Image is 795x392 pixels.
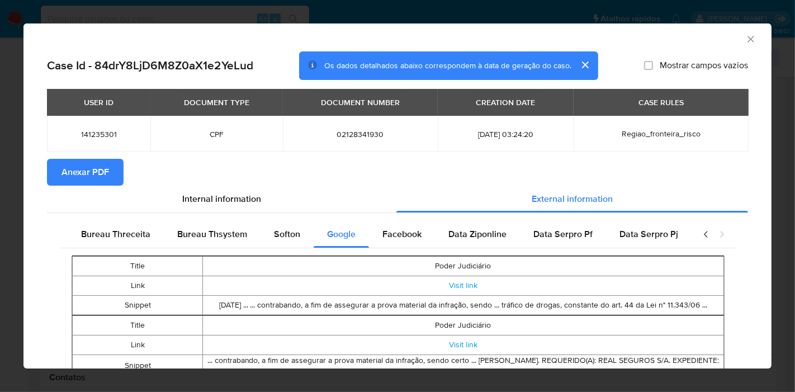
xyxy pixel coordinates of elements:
[164,129,269,139] span: CPF
[177,93,256,112] div: DOCUMENT TYPE
[81,228,150,240] span: Bureau Threceita
[47,186,748,212] div: Detailed info
[182,192,261,205] span: Internal information
[274,228,300,240] span: Softon
[449,280,477,291] a: Visit link
[60,129,137,139] span: 141235301
[622,128,701,139] span: Regiao_fronteira_risco
[382,228,422,240] span: Facebook
[660,60,748,71] span: Mostrar campos vazios
[314,93,406,112] div: DOCUMENT NUMBER
[203,256,724,276] td: Poder Judiciário
[47,159,124,186] button: Anexar PDF
[449,339,477,350] a: Visit link
[745,34,755,44] button: Fechar a janela
[73,276,203,295] td: Link
[296,129,424,139] span: 02128341930
[451,129,560,139] span: [DATE] 03:24:20
[324,60,571,71] span: Os dados detalhados abaixo correspondem à data de geração do caso.
[448,228,507,240] span: Data Ziponline
[644,61,653,70] input: Mostrar campos vazios
[23,23,772,369] div: closure-recommendation-modal
[77,93,120,112] div: USER ID
[73,315,203,335] td: Title
[177,228,247,240] span: Bureau Thsystem
[73,295,203,315] td: Snippet
[632,93,690,112] div: CASE RULES
[470,93,542,112] div: CREATION DATE
[47,58,253,73] h2: Case Id - 84drY8LjD6M8Z0aX1e2YeLud
[203,295,724,315] td: [DATE] ... ... contrabando, a fim de assegurar a prova material da infração, sendo ... tráfico de...
[532,192,613,205] span: External information
[61,160,109,185] span: Anexar PDF
[203,355,724,377] td: ... contrabando, a fim de assegurar a prova material da infração, sendo certo ... [PERSON_NAME]. ...
[73,335,203,355] td: Link
[73,256,203,276] td: Title
[73,355,203,377] td: Snippet
[571,51,598,78] button: cerrar
[327,228,356,240] span: Google
[203,315,724,335] td: Poder Judiciário
[619,228,678,240] span: Data Serpro Pj
[533,228,593,240] span: Data Serpro Pf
